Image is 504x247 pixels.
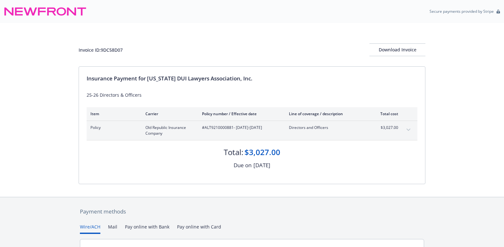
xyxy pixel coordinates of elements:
div: Total: [224,147,243,158]
button: Pay online with Bank [125,223,169,234]
button: Pay online with Card [177,223,221,234]
div: Carrier [145,111,192,116]
span: Old Republic Insurance Company [145,125,192,136]
div: Item [90,111,135,116]
div: Total cost [374,111,398,116]
span: Directors and Officers [289,125,364,131]
button: Wire/ACH [80,223,100,234]
button: Download Invoice [369,43,425,56]
div: Payment methods [80,207,424,216]
button: expand content [403,125,414,135]
span: Policy [90,125,135,131]
button: Mail [108,223,117,234]
div: 25-26 Directors & Officers [87,92,417,98]
div: Download Invoice [369,44,425,56]
span: #ALT9210000881 - [DATE]-[DATE] [202,125,279,131]
div: [DATE] [253,161,270,169]
div: Due on [234,161,252,169]
span: $3,027.00 [374,125,398,131]
div: Insurance Payment for [US_STATE] DUI Lawyers Association, Inc. [87,74,417,83]
div: Policy number / Effective date [202,111,279,116]
div: $3,027.00 [244,147,280,158]
p: Secure payments provided by Stripe [430,9,494,14]
div: Invoice ID: 9DC58D07 [79,47,123,53]
div: Line of coverage / description [289,111,364,116]
div: PolicyOld Republic Insurance Company#ALT9210000881- [DATE]-[DATE]Directors and Officers$3,027.00e... [87,121,417,140]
